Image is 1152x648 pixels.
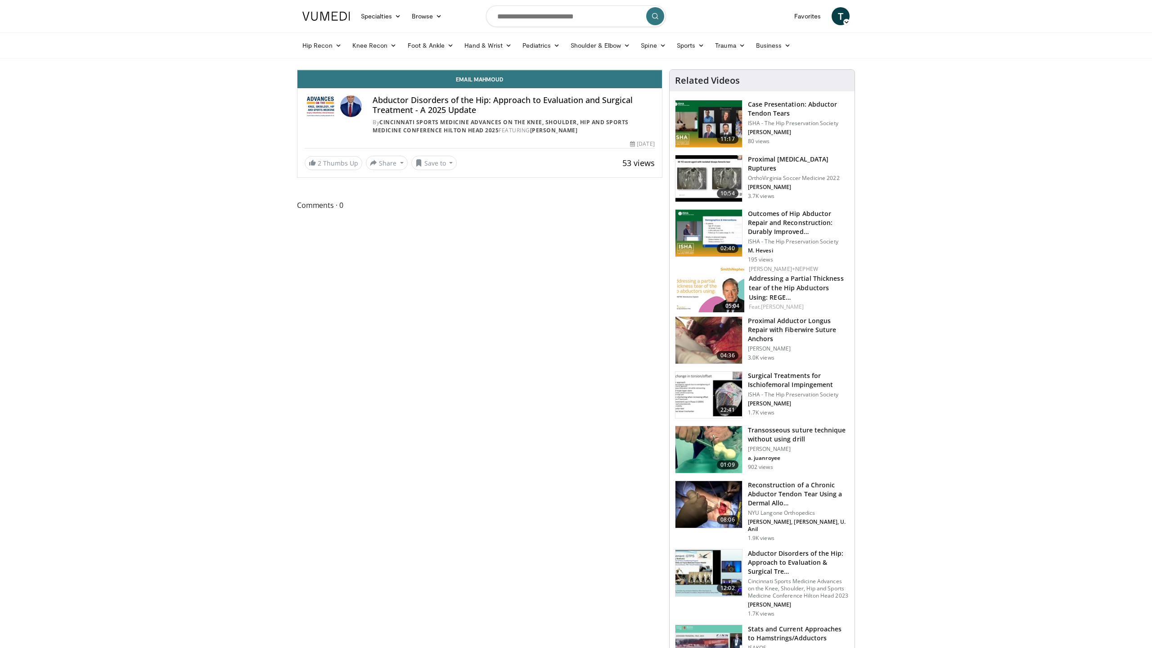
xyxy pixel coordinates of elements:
p: [PERSON_NAME], [PERSON_NAME], U. Anil [748,518,849,533]
a: [PERSON_NAME] [530,126,578,134]
h3: Stats and Current Approaches to Hamstrings/Adductors [748,625,849,643]
img: 96c48c4b-e2a8-4ec0-b442-5a24c20de5ab.150x105_q85_crop-smart_upscale.jpg [677,265,744,312]
p: 3.0K views [748,354,774,361]
h3: Abductor Disorders of the Hip: Approach to Evaluation & Surgical Tre… [748,549,849,576]
a: 08:06 Reconstruction of a Chronic Abductor Tendon Tear Using a Dermal Allo… NYU Langone Orthopedi... [675,481,849,542]
a: [PERSON_NAME]+Nephew [749,265,818,273]
img: 334f698f-c4e5-4b6a-91d6-9ca748fba671.150x105_q85_crop-smart_upscale.jpg [675,155,742,202]
p: [PERSON_NAME] [748,400,849,407]
a: Sports [671,36,710,54]
a: 05:04 [677,265,744,312]
img: Avatar [340,95,362,117]
button: Share [366,156,408,170]
a: 02:40 Outcomes of Hip Abductor Repair and Reconstruction: Durably Improved… ISHA - The Hip Preser... [675,209,849,263]
a: Shoulder & Elbow [565,36,635,54]
p: NYU Langone Orthopedics [748,509,849,517]
span: 22:41 [717,405,738,414]
img: ea1bee90-1c0e-4c24-9a76-94e1b6652eb3.150x105_q85_crop-smart_upscale.jpg [675,210,742,256]
a: Addressing a Partial Thickness tear of the Hip Abductors Using: REGE… [749,274,844,301]
span: 04:36 [717,351,738,360]
h4: Abductor Disorders of the Hip: Approach to Evaluation and Surgical Treatment - A 2025 Update [373,95,655,115]
p: 3.7K views [748,193,774,200]
p: M. Hevesi [748,247,849,254]
h3: Outcomes of Hip Abductor Repair and Reconstruction: Durably Improved… [748,209,849,236]
span: 01:09 [717,460,738,469]
h3: Transosseous suture technique without using drill [748,426,849,444]
p: Cincinnati Sports Medicine Advances on the Knee, Shoulder, Hip and Sports Medicine Conference Hil... [748,578,849,599]
a: Trauma [710,36,751,54]
a: Foot & Ankle [402,36,459,54]
p: OrthoVirginia Soccer Medicine 2022 [748,175,849,182]
a: 10:54 Proximal [MEDICAL_DATA] Ruptures OrthoVirginia Soccer Medicine 2022 [PERSON_NAME] 3.7K views [675,155,849,202]
img: VuMedi Logo [302,12,350,21]
a: 04:36 Proximal Adductor Longus Repair with Fiberwire Suture Anchors [PERSON_NAME] 3.0K views [675,316,849,364]
p: a. juanroyee [748,454,849,462]
a: Business [751,36,796,54]
a: Browse [406,7,448,25]
span: 12:02 [717,584,738,593]
img: E-HI8y-Omg85H4KX4xMDoxOjBzMTt2bJ.150x105_q85_crop-smart_upscale.jpg [675,317,742,364]
a: 12:02 Abductor Disorders of the Hip: Approach to Evaluation & Surgical Tre… Cincinnati Sports Med... [675,549,849,617]
span: 02:40 [717,244,738,253]
input: Search topics, interventions [486,5,666,27]
div: Feat. [749,303,847,311]
p: 80 views [748,138,770,145]
h3: Proximal Adductor Longus Repair with Fiberwire Suture Anchors [748,316,849,343]
p: [PERSON_NAME] [748,184,849,191]
p: 1.7K views [748,610,774,617]
p: 1.9K views [748,535,774,542]
p: [PERSON_NAME] [748,129,849,136]
a: Cincinnati Sports Medicine Advances on the Knee, Shoulder, Hip and Sports Medicine Conference Hil... [373,118,629,134]
span: 05:04 [723,302,742,310]
img: Cincinnati Sports Medicine Advances on the Knee, Shoulder, Hip and Sports Medicine Conference Hil... [305,95,337,117]
img: 5bd236fa-4886-41b4-91c9-36d345cef9f6.150x105_q85_crop-smart_upscale.jpg [675,426,742,473]
p: [PERSON_NAME] [748,345,849,352]
button: Save to [411,156,457,170]
img: 3059f0aa-5484-4a7c-bd2a-a1ad631ef7c8.150x105_q85_crop-smart_upscale.jpg [675,372,742,418]
p: 195 views [748,256,773,263]
h4: Related Videos [675,75,740,86]
span: Comments 0 [297,199,662,211]
a: Email Mahmoud [297,70,662,88]
p: ISHA - The Hip Preservation Society [748,120,849,127]
img: 23da5f5e-dc01-4d7e-9853-e89f8f1c3d7d.150x105_q85_crop-smart_upscale.jpg [675,549,742,596]
div: [DATE] [630,140,654,148]
a: Hip Recon [297,36,347,54]
a: Pediatrics [517,36,565,54]
a: 2 Thumbs Up [305,156,362,170]
a: Favorites [789,7,826,25]
img: 2fda4234-ffde-4c08-a6cf-61b89738d0f7.jpg.150x105_q85_crop-smart_upscale.jpg [675,481,742,528]
span: 2 [318,159,321,167]
a: Knee Recon [347,36,402,54]
span: 53 views [622,157,655,168]
a: T [832,7,850,25]
h3: Proximal [MEDICAL_DATA] Ruptures [748,155,849,173]
div: By FEATURING [373,118,655,135]
p: [PERSON_NAME] [748,445,849,453]
span: 08:06 [717,515,738,524]
a: Hand & Wrist [459,36,517,54]
p: 902 views [748,463,773,471]
a: Specialties [355,7,406,25]
p: [PERSON_NAME] [748,601,849,608]
a: [PERSON_NAME] [761,303,804,310]
h3: Reconstruction of a Chronic Abductor Tendon Tear Using a Dermal Allo… [748,481,849,508]
p: ISHA - The Hip Preservation Society [748,391,849,398]
span: 11:17 [717,135,738,144]
a: 22:41 Surgical Treatments for Ischiofemoral Impingement ISHA - The Hip Preservation Society [PERS... [675,371,849,419]
h3: Case Presentation: Abductor Tendon Tears [748,100,849,118]
img: 009c64ab-db01-42ae-9662-8b568e724465.150x105_q85_crop-smart_upscale.jpg [675,100,742,147]
span: 10:54 [717,189,738,198]
a: 11:17 Case Presentation: Abductor Tendon Tears ISHA - The Hip Preservation Society [PERSON_NAME] ... [675,100,849,148]
p: ISHA - The Hip Preservation Society [748,238,849,245]
h3: Surgical Treatments for Ischiofemoral Impingement [748,371,849,389]
p: 1.7K views [748,409,774,416]
a: Spine [635,36,671,54]
a: 01:09 Transosseous suture technique without using drill [PERSON_NAME] a. juanroyee 902 views [675,426,849,473]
